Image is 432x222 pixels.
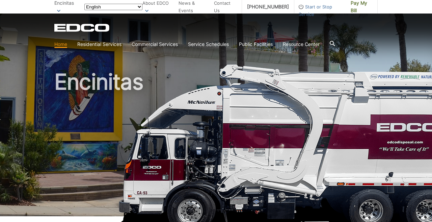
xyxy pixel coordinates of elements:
[188,41,229,48] a: Service Schedules
[84,4,142,10] select: Select a language
[132,41,178,48] a: Commercial Services
[239,41,273,48] a: Public Facilities
[54,71,378,219] h1: Encinitas
[283,41,320,48] a: Resource Center
[77,41,122,48] a: Residential Services
[54,41,67,48] a: Home
[54,24,110,32] a: EDCD logo. Return to the homepage.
